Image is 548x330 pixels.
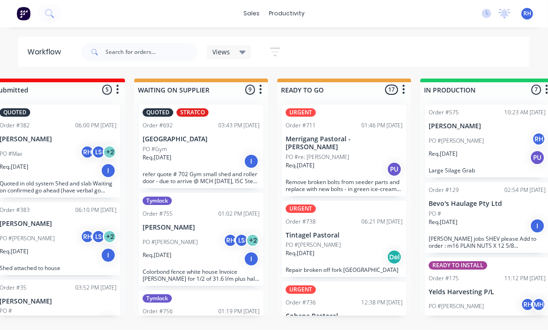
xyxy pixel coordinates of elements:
p: Req. [DATE] [143,251,172,260]
div: RH [532,132,546,146]
div: Order #755 [143,210,173,218]
div: 03:43 PM [DATE] [219,122,260,130]
p: PO #[PERSON_NAME] [143,238,198,247]
div: Tymlock [143,295,172,303]
p: [PERSON_NAME] [143,224,260,232]
div: + 2 [103,230,117,244]
div: Tymlock [143,197,172,205]
div: 02:54 PM [DATE] [505,186,546,195]
div: PU [387,162,402,177]
div: RH [81,145,95,159]
div: PU [530,151,545,165]
div: 11:12 PM [DATE] [505,275,546,283]
div: Order #736 [286,299,316,307]
p: PO # [429,210,442,218]
div: QUOTEDSTRATCOOrder #69203:43 PM [DATE][GEOGRAPHIC_DATA]PO #GymReq.[DATE]Irefer quote # 702 Gym sm... [139,105,264,189]
div: MH [532,298,546,312]
div: I [530,219,545,234]
p: [PERSON_NAME] jobs SHEV please Add to order : m16 PLAIN NUTS X 12 5/8 H/WASHERS X 12 FUEL [DATE] ... [429,236,546,250]
div: READY TO INSTALL [429,262,488,270]
p: Large Silage Grab [429,167,546,174]
div: I [244,252,259,267]
div: URGENT [286,205,316,213]
div: Order #129 [429,186,459,195]
p: [GEOGRAPHIC_DATA] [143,136,260,144]
div: Order #575 [429,109,459,117]
span: RH [523,10,531,18]
p: Req. [DATE] [143,154,172,162]
p: PO #Gym [143,145,168,154]
p: Remove broken bolts from seeder parts and replace with new bolts - in green ice-cream container o... [286,179,403,193]
p: PO #[PERSON_NAME] [286,241,341,250]
div: 12:38 PM [DATE] [362,299,403,307]
div: URGENTOrder #73806:21 PM [DATE]Tintagel PastoralPO #[PERSON_NAME]Req.[DATE]DelRepair broken off f... [282,201,407,278]
div: TymlockOrder #75501:02 PM [DATE][PERSON_NAME]PO #[PERSON_NAME]RHLS+2Req.[DATE]IColorbond fence wh... [139,193,264,286]
div: productivity [264,7,309,21]
div: RH [224,234,238,248]
div: RH [81,230,95,244]
div: Order #692 [143,122,173,130]
div: QUOTED [143,109,174,117]
p: Repair broken off fork [GEOGRAPHIC_DATA] [286,267,403,274]
div: + 2 [246,234,260,248]
div: Order #175 [429,275,459,283]
div: sales [239,7,264,21]
p: Req. [DATE] [429,316,458,324]
div: URGENTOrder #71101:46 PM [DATE]Merrigang Pastoral - [PERSON_NAME]PO #re: [PERSON_NAME]Req.[DATE]P... [282,105,407,197]
input: Search for orders... [106,43,198,62]
div: 06:00 PM [DATE] [76,122,117,130]
p: Merrigang Pastoral - [PERSON_NAME] [286,136,403,152]
div: I [101,164,116,178]
div: Order #738 [286,218,316,226]
div: 10:23 AM [DATE] [505,109,546,117]
div: 01:46 PM [DATE] [362,122,403,130]
p: PO #[PERSON_NAME] [429,137,484,145]
div: Workflow [28,47,66,58]
div: I [101,248,116,263]
p: Cobana Pastoral [286,313,403,321]
p: PO #re: [PERSON_NAME] [286,153,350,162]
div: Del [387,250,402,265]
div: RH [521,298,535,312]
img: Factory [17,7,31,21]
span: Views [213,47,230,57]
div: 06:10 PM [DATE] [76,206,117,215]
p: refer quote # 702 Gym small shed and roller door - due to arrive @ MCH [DATE], ISC Steel ordered ... [143,171,260,185]
div: + 2 [103,145,117,159]
p: [PERSON_NAME] [429,123,546,131]
div: URGENT [286,109,316,117]
p: Req. [DATE] [429,218,458,227]
div: Order #756 [143,308,173,316]
p: Req. [DATE] [429,150,458,158]
div: LS [235,234,249,248]
div: LS [92,230,106,244]
p: Colorbond fence white house Invoice [PERSON_NAME] for 1/2 of 31.6 l/m plus half of earthworks and... [143,269,260,283]
p: Tintagel Pastoral [286,232,403,240]
div: LS [92,145,106,159]
div: STRATCO [177,109,209,117]
div: 01:02 PM [DATE] [219,210,260,218]
div: I [244,154,259,169]
div: Order #711 [286,122,316,130]
p: Bevo's Haulage Pty Ltd [429,200,546,208]
p: PO #[PERSON_NAME] [429,303,484,311]
p: Req. [DATE] [286,162,315,170]
div: 01:19 PM [DATE] [219,308,260,316]
div: 03:52 PM [DATE] [76,284,117,292]
p: Req. [DATE] [286,250,315,258]
div: URGENT [286,286,316,294]
div: 06:21 PM [DATE] [362,218,403,226]
p: Yelds Harvesting P/L [429,289,546,297]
